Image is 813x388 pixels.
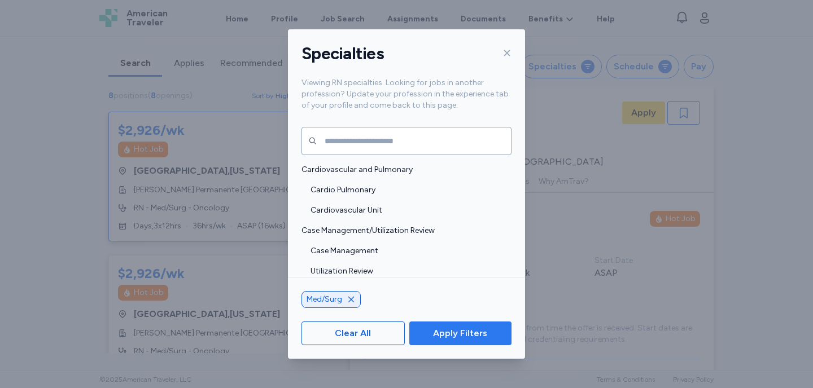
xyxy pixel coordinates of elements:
[311,205,505,216] span: Cardiovascular Unit
[311,245,505,257] span: Case Management
[301,321,405,345] button: Clear All
[433,327,487,340] span: Apply Filters
[301,225,505,236] span: Case Management/Utilization Review
[409,321,512,345] button: Apply Filters
[311,266,505,277] span: Utilization Review
[335,327,371,340] span: Clear All
[301,164,505,175] span: Cardiovascular and Pulmonary
[307,294,342,305] span: Med/Surg
[288,77,525,125] div: Viewing RN specialties. Looking for jobs in another profession? Update your profession in the exp...
[301,43,384,64] h1: Specialties
[311,184,505,196] span: Cardio Pulmonary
